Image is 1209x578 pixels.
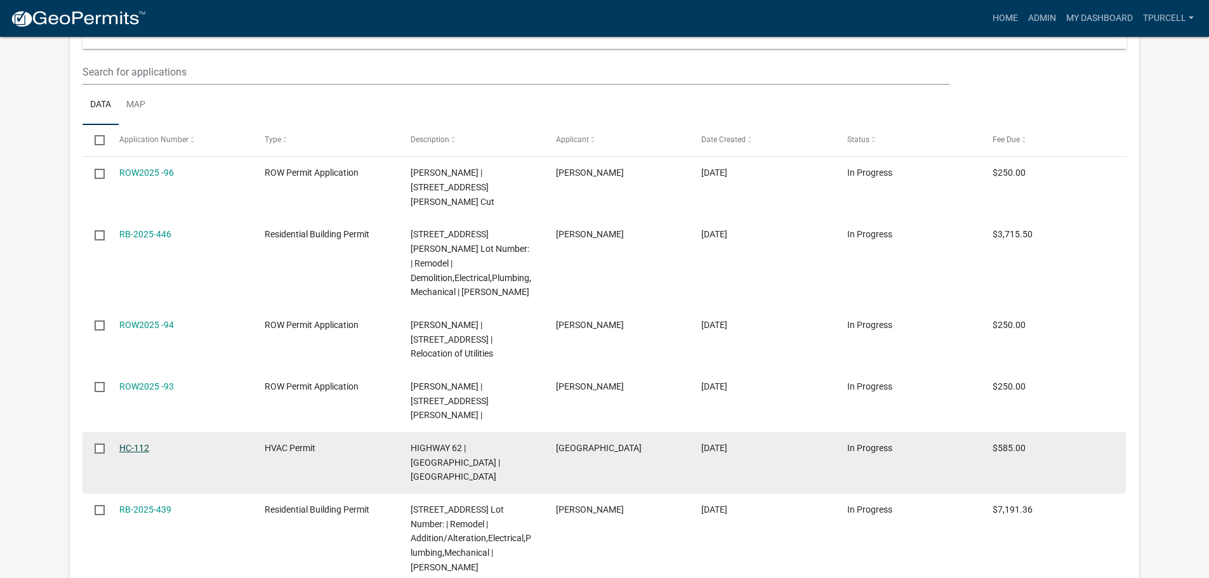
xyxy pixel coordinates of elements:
span: Ethan Ball [556,229,624,239]
span: In Progress [847,443,892,453]
span: 09/16/2025 [701,229,727,239]
a: Home [988,6,1023,30]
span: ROW Permit Application [265,320,359,330]
span: $3,715.50 [993,229,1033,239]
a: ROW2025 -96 [119,167,174,178]
span: 220 MARCY STREET Lot Number: | Remodel | Demolition,Electrical,Plumbing,Mechanical | Ethan Ball [411,229,531,297]
span: Fee Due [993,135,1020,144]
input: Search for applications [83,59,949,85]
span: Residential Building Permit [265,229,369,239]
a: RB-2025-446 [119,229,171,239]
datatable-header-cell: Fee Due [981,125,1126,155]
a: ROW2025 -94 [119,320,174,330]
datatable-header-cell: Application Number [107,125,253,155]
span: Joshua Fritzinger [556,167,624,178]
a: Map [119,85,153,126]
span: Joshua Fritzinger [556,381,624,391]
span: Residential Building Permit [265,504,369,515]
datatable-header-cell: Select [83,125,107,155]
span: Luke Coleman Watson | 1212 Eastern BLVD | Relocation of Utilities [411,320,493,359]
span: 08/18/2025 [701,443,727,453]
span: In Progress [847,320,892,330]
span: Date Created [701,135,746,144]
span: 309-311 FAIRFIELD AVENUE Lot Number: | Remodel | Addition/Alteration,Electrical,Plumbing,Mechanic... [411,504,531,572]
span: HVAC Permit [265,443,315,453]
a: My Dashboard [1061,6,1138,30]
span: Application Number [119,135,188,144]
a: RB-2025-439 [119,504,171,515]
span: In Progress [847,167,892,178]
span: Joshua fritzinger | 20907 Kemp Rd | [411,381,489,421]
span: Applicant [556,135,589,144]
span: 08/14/2025 [701,504,727,515]
span: 08/20/2025 [701,320,727,330]
span: Joshua Fritzinger | 20907 Kemp Rd | Street Cut [411,167,494,207]
span: In Progress [847,381,892,391]
span: ROW Permit Application [265,381,359,391]
span: HIGHWAY 62 | KENTUCKIANA COMFORT CENTER | Kentuckiana Comfort Center [411,443,500,482]
span: Status [847,135,869,144]
span: $585.00 [993,443,1026,453]
span: $250.00 [993,167,1026,178]
span: $250.00 [993,320,1026,330]
datatable-header-cell: Description [398,125,543,155]
span: ROW Permit Application [265,167,359,178]
a: ROW2025 -93 [119,381,174,391]
span: 09/30/2025 [701,167,727,178]
span: Description [411,135,449,144]
datatable-header-cell: Status [835,125,981,155]
a: Data [83,85,119,126]
datatable-header-cell: Date Created [689,125,835,155]
span: 08/18/2025 [701,381,727,391]
span: In Progress [847,504,892,515]
span: $250.00 [993,381,1026,391]
a: Tpurcell [1138,6,1199,30]
datatable-header-cell: Applicant [544,125,689,155]
span: Type [265,135,281,144]
span: $7,191.36 [993,504,1033,515]
a: Admin [1023,6,1061,30]
span: Luke Coleman Watson [556,320,624,330]
datatable-header-cell: Type [253,125,398,155]
a: HC-112 [119,443,149,453]
span: Anthony Kaelin [556,504,624,515]
span: In Progress [847,229,892,239]
span: KENTUCKIANA COMFORT CENTER [556,443,642,453]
